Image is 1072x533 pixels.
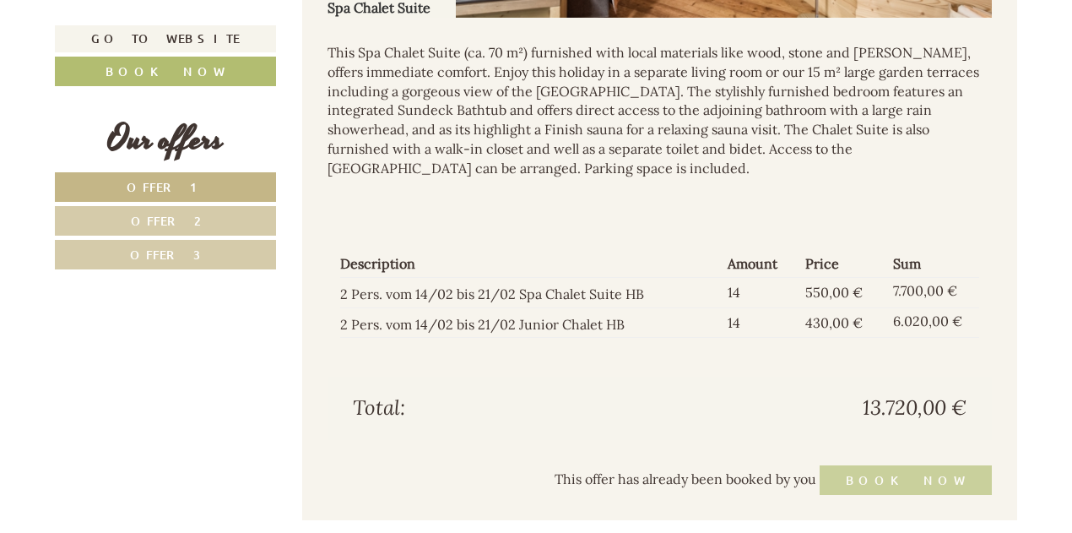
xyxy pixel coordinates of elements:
[886,251,980,277] th: Sum
[886,307,980,338] td: 6.020,00 €
[886,277,980,307] td: 7.700,00 €
[721,307,799,338] td: 14
[127,179,205,195] span: Offer 1
[721,277,799,307] td: 14
[340,307,722,338] td: 2 Pers. vom 14/02 bis 21/02 Junior Chalet HB
[555,470,816,487] span: This offer has already been booked by you
[131,213,201,229] span: Offer 2
[55,116,276,164] div: Our offers
[328,43,993,178] p: This Spa Chalet Suite (ca. 70 m²) furnished with local materials like wood, stone and [PERSON_NAM...
[55,57,276,86] a: Book now
[340,251,722,277] th: Description
[805,314,863,331] span: 430,00 €
[55,25,276,52] a: Go to website
[340,277,722,307] td: 2 Pers. vom 14/02 bis 21/02 Spa Chalet Suite HB
[805,284,863,301] span: 550,00 €
[799,251,885,277] th: Price
[340,394,660,422] div: Total:
[721,251,799,277] th: Amount
[130,247,201,263] span: Offer 3
[863,394,966,422] span: 13.720,00 €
